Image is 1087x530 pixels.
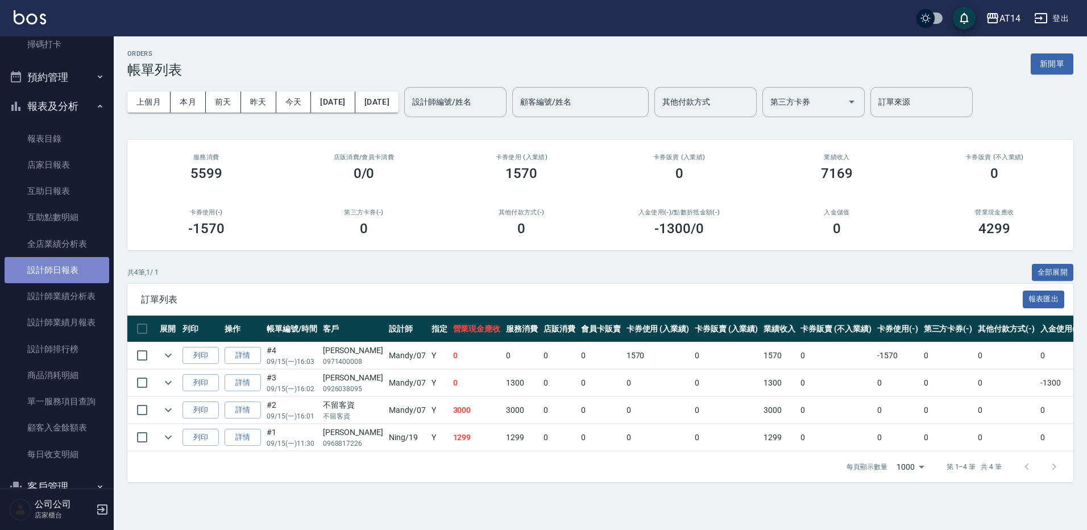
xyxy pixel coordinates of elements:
a: 報表匯出 [1023,293,1065,304]
th: 營業現金應收 [450,316,504,342]
th: 入金使用(-) [1038,316,1084,342]
button: 前天 [206,92,241,113]
button: 登出 [1030,8,1073,29]
td: 0 [798,342,874,369]
button: 全部展開 [1032,264,1074,281]
td: 0 [578,424,624,451]
td: 1299 [503,424,541,451]
th: 業績收入 [761,316,798,342]
div: [PERSON_NAME] [323,427,383,438]
p: 第 1–4 筆 共 4 筆 [947,462,1002,472]
a: 單一服務項目查詢 [5,388,109,415]
h2: 卡券販賣 (入業績) [614,154,744,161]
a: 詳情 [225,429,261,446]
h2: 業績收入 [771,154,902,161]
h3: 帳單列表 [127,62,182,78]
h3: 4299 [978,221,1010,237]
h3: 0 [675,165,683,181]
a: 新開單 [1031,58,1073,69]
th: 第三方卡券(-) [921,316,976,342]
td: -1570 [874,342,921,369]
th: 卡券使用(-) [874,316,921,342]
span: 訂單列表 [141,294,1023,305]
h3: 0/0 [354,165,375,181]
td: 0 [578,397,624,424]
td: 1300 [761,370,798,396]
td: 0 [541,397,578,424]
div: [PERSON_NAME] [323,345,383,357]
a: 詳情 [225,347,261,365]
td: 0 [450,342,504,369]
h2: 卡券使用(-) [141,209,271,216]
td: 0 [692,424,761,451]
a: 設計師日報表 [5,257,109,283]
td: 0 [921,397,976,424]
td: 0 [798,370,874,396]
p: 共 4 筆, 1 / 1 [127,267,159,278]
td: Y [429,342,450,369]
div: 1000 [892,452,928,482]
p: 09/15 (一) 16:02 [267,384,317,394]
h2: 營業現金應收 [930,209,1060,216]
a: 店家日報表 [5,152,109,178]
button: 報表及分析 [5,92,109,121]
th: 帳單編號/時間 [264,316,320,342]
a: 詳情 [225,401,261,419]
td: 0 [578,342,624,369]
th: 卡券販賣 (不入業績) [798,316,874,342]
h3: 7169 [821,165,853,181]
td: 0 [541,342,578,369]
th: 其他付款方式(-) [975,316,1038,342]
button: expand row [160,347,177,364]
h2: 卡券使用 (入業績) [457,154,587,161]
h2: 第三方卡券(-) [298,209,429,216]
button: Open [843,93,861,111]
td: 3000 [450,397,504,424]
td: 0 [692,342,761,369]
td: Ning /19 [386,424,429,451]
a: 設計師業績分析表 [5,283,109,309]
td: 0 [1038,397,1084,424]
td: 0 [921,342,976,369]
h2: 卡券販賣 (不入業績) [930,154,1060,161]
button: 昨天 [241,92,276,113]
th: 列印 [180,316,222,342]
h3: -1300 /0 [654,221,704,237]
td: 0 [874,424,921,451]
th: 店販消費 [541,316,578,342]
p: 09/15 (一) 16:03 [267,357,317,367]
h5: 公司公司 [35,499,93,510]
td: 0 [692,370,761,396]
th: 卡券販賣 (入業績) [692,316,761,342]
p: 0926038095 [323,384,383,394]
td: 0 [541,424,578,451]
td: #3 [264,370,320,396]
button: 新開單 [1031,53,1073,74]
div: [PERSON_NAME] [323,372,383,384]
td: 0 [624,397,692,424]
td: Mandy /07 [386,397,429,424]
a: 掃碼打卡 [5,31,109,57]
button: 列印 [182,429,219,446]
td: 3000 [503,397,541,424]
div: AT14 [999,11,1020,26]
a: 報表目錄 [5,126,109,152]
h3: 5599 [190,165,222,181]
td: 1299 [761,424,798,451]
td: 0 [1038,342,1084,369]
td: 0 [874,397,921,424]
h3: -1570 [188,221,225,237]
td: 0 [975,424,1038,451]
td: 0 [1038,424,1084,451]
h2: 其他付款方式(-) [457,209,587,216]
h2: ORDERS [127,50,182,57]
h2: 店販消費 /會員卡消費 [298,154,429,161]
button: 本月 [171,92,206,113]
th: 卡券使用 (入業績) [624,316,692,342]
button: 預約管理 [5,63,109,92]
a: 設計師業績月報表 [5,309,109,336]
th: 操作 [222,316,264,342]
h3: 服務消費 [141,154,271,161]
td: 0 [921,424,976,451]
h3: 0 [833,221,841,237]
